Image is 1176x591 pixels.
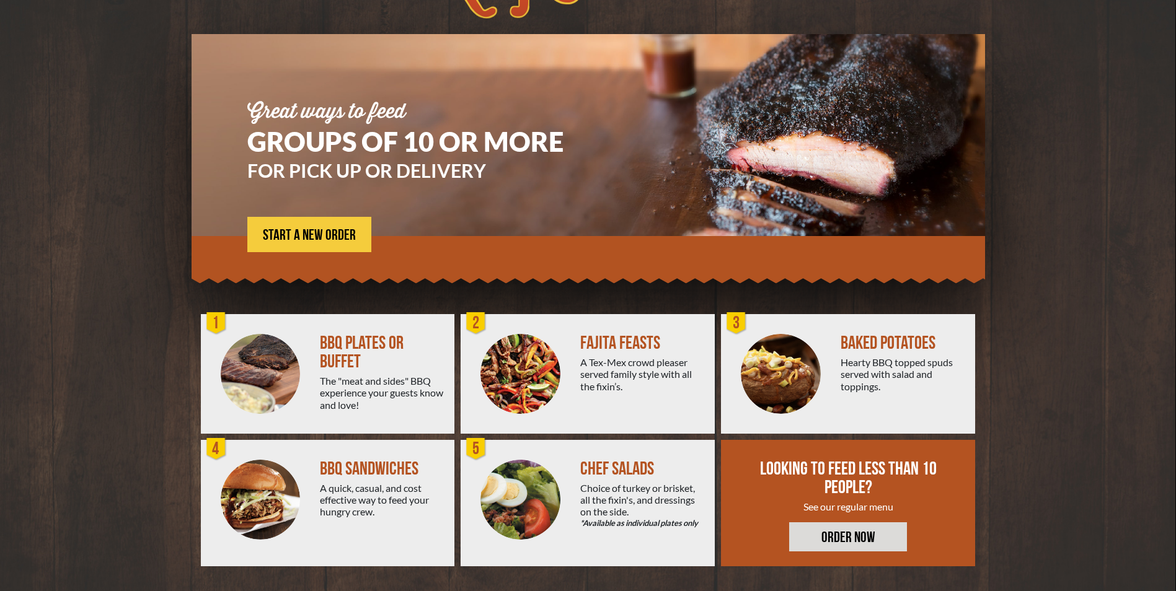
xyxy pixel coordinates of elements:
[320,482,444,518] div: A quick, casual, and cost effective way to feed your hungry crew.
[221,460,301,540] img: PEJ-BBQ-Sandwich.png
[247,161,601,180] h3: FOR PICK UP OR DELIVERY
[204,311,229,336] div: 1
[580,356,705,392] div: A Tex-Mex crowd pleaser served family style with all the fixin’s.
[464,437,489,462] div: 5
[247,217,371,252] a: START A NEW ORDER
[480,334,560,414] img: PEJ-Fajitas.png
[320,460,444,478] div: BBQ SANDWICHES
[580,334,705,352] div: FAJITA FEASTS
[741,334,821,414] img: PEJ-Baked-Potato.png
[221,334,301,414] img: PEJ-BBQ-Buffet.png
[841,334,965,352] div: BAKED POTATOES
[204,437,229,462] div: 4
[320,334,444,371] div: BBQ PLATES OR BUFFET
[789,522,907,551] a: ORDER NOW
[841,356,965,392] div: Hearty BBQ topped spuds served with salad and toppings.
[724,311,749,336] div: 3
[758,501,939,512] div: See our regular menu
[580,517,705,529] em: *Available as individual plates only
[580,460,705,478] div: CHEF SALADS
[247,128,601,155] h1: GROUPS OF 10 OR MORE
[263,228,356,243] span: START A NEW ORDER
[580,482,705,530] div: Choice of turkey or brisket, all the fixin's, and dressings on the side.
[758,460,939,497] div: LOOKING TO FEED LESS THAN 10 PEOPLE?
[480,460,560,540] img: Salad-Circle.png
[320,375,444,411] div: The "meat and sides" BBQ experience your guests know and love!
[464,311,489,336] div: 2
[247,102,601,122] div: Great ways to feed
